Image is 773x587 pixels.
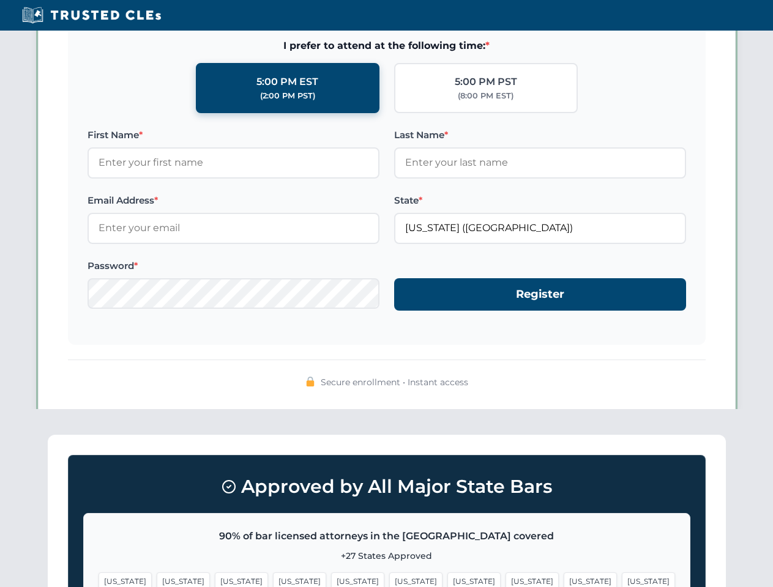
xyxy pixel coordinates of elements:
[88,38,686,54] span: I prefer to attend at the following time:
[394,193,686,208] label: State
[88,147,379,178] input: Enter your first name
[256,74,318,90] div: 5:00 PM EST
[394,128,686,142] label: Last Name
[99,549,675,563] p: +27 States Approved
[18,6,165,24] img: Trusted CLEs
[99,528,675,544] p: 90% of bar licensed attorneys in the [GEOGRAPHIC_DATA] covered
[394,213,686,243] input: Florida (FL)
[305,377,315,386] img: 🔒
[321,375,468,389] span: Secure enrollment • Instant access
[88,259,379,273] label: Password
[394,278,686,311] button: Register
[83,470,690,503] h3: Approved by All Major State Bars
[260,90,315,102] div: (2:00 PM PST)
[88,213,379,243] input: Enter your email
[394,147,686,178] input: Enter your last name
[458,90,513,102] div: (8:00 PM EST)
[455,74,517,90] div: 5:00 PM PST
[88,128,379,142] label: First Name
[88,193,379,208] label: Email Address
